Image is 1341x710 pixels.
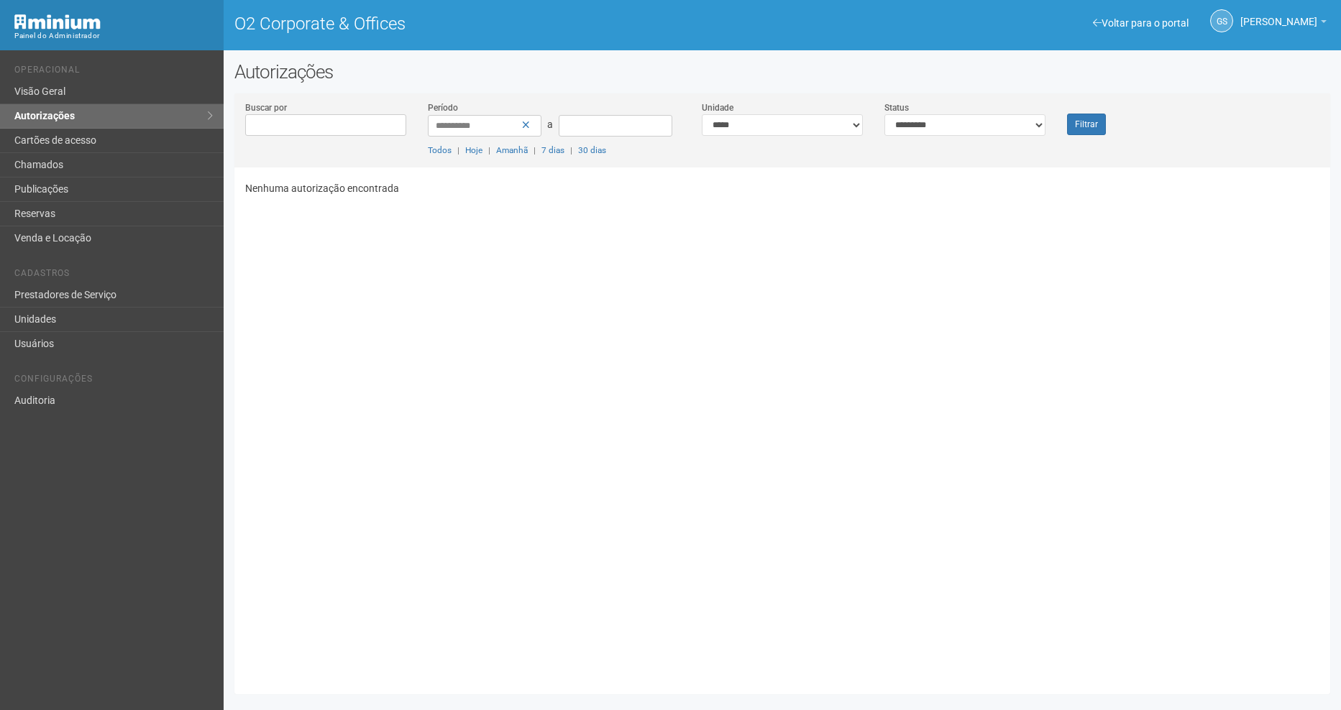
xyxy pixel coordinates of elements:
a: 7 dias [541,145,564,155]
li: Cadastros [14,268,213,283]
li: Configurações [14,374,213,389]
label: Status [884,101,909,114]
label: Período [428,101,458,114]
label: Buscar por [245,101,287,114]
a: Amanhã [496,145,528,155]
a: 30 dias [578,145,606,155]
div: Painel do Administrador [14,29,213,42]
span: a [547,119,553,130]
a: Todos [428,145,452,155]
label: Unidade [702,101,733,114]
a: Voltar para o portal [1093,17,1189,29]
button: Filtrar [1067,114,1106,135]
span: | [534,145,536,155]
span: | [457,145,459,155]
h2: Autorizações [234,61,1330,83]
a: GS [1210,9,1233,32]
span: | [488,145,490,155]
h1: O2 Corporate & Offices [234,14,772,33]
span: Gabriela Souza [1240,2,1317,27]
img: Minium [14,14,101,29]
p: Nenhuma autorização encontrada [245,182,1319,195]
li: Operacional [14,65,213,80]
span: | [570,145,572,155]
a: [PERSON_NAME] [1240,18,1327,29]
a: Hoje [465,145,482,155]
